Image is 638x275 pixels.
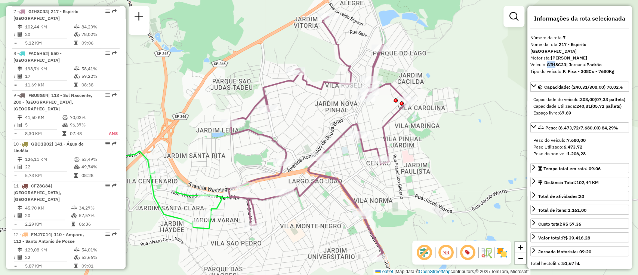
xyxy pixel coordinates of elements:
div: Distância Total: [538,179,599,186]
em: Rota exportada [112,9,117,13]
a: Distância Total:102,44 KM [530,177,629,187]
td: 129,08 KM [25,246,74,254]
td: 53,49% [81,156,117,163]
span: Capacidade: (240,31/308,00) 78,02% [544,84,623,90]
span: | Jornada: [566,62,602,67]
span: 10 - [13,141,84,153]
a: Tempo total em rota: 09:06 [530,163,629,173]
td: 53,66% [81,254,117,261]
a: Nova sessão e pesquisa [132,9,147,26]
i: Total de Atividades [18,123,22,127]
td: 78,02% [81,31,117,38]
td: = [13,130,17,137]
i: Distância Total [18,248,22,252]
strong: [PERSON_NAME] [551,55,587,61]
span: 11 - [13,183,61,202]
i: Distância Total [18,67,22,71]
i: Distância Total [18,25,22,29]
td: = [13,81,17,89]
i: % de utilização da cubagem [74,74,80,79]
i: % de utilização da cubagem [74,255,80,260]
td: 2,29 KM [25,220,71,228]
div: Tipo do veículo: [530,68,629,75]
td: = [13,172,17,179]
i: Tempo total em rota [71,222,75,226]
td: 49,74% [81,163,117,171]
td: / [13,121,17,129]
a: Jornada Motorista: 09:20 [530,246,629,256]
i: Distância Total [18,157,22,162]
span: 9 - [13,92,92,111]
span: Exibir número da rota [459,244,477,262]
strong: R$ 57,36 [563,221,581,227]
td: 41,50 KM [25,114,62,121]
i: Total de Atividades [18,255,22,260]
span: | [GEOGRAPHIC_DATA], [GEOGRAPHIC_DATA] [13,183,61,202]
td: 8,30 KM [25,130,62,137]
img: Exibir/Ocultar setores [496,247,508,259]
span: 102,44 KM [576,180,599,185]
span: FMJ7C14 [31,232,51,237]
td: / [13,254,17,261]
td: 09:01 [81,262,117,270]
em: Rota exportada [112,51,117,55]
strong: 20 [579,193,584,199]
td: 70,02% [70,114,100,121]
td: 08:28 [81,172,117,179]
span: GIH8C33 [28,9,48,14]
td: 54,01% [81,246,117,254]
a: Valor total:R$ 39.416,28 [530,232,629,242]
strong: F. Fixa - 308Cx - 7680Kg [563,68,614,74]
div: Peso Utilizado: [533,144,626,150]
span: 7 - [13,9,78,21]
strong: 6.473,72 [564,144,582,150]
a: Peso: (6.473,72/7.680,00) 84,29% [530,122,629,132]
a: Custo total:R$ 57,36 [530,219,629,229]
div: Map data © contributors,© 2025 TomTom, Microsoft [373,269,530,275]
i: Tempo total em rota [74,173,78,178]
span: Peso do veículo: [533,137,586,143]
span: | 110 - Amparo, 112 - Santo Antonio de Posse [13,232,84,244]
td: 09:06 [81,39,117,47]
em: Opções [105,141,110,146]
span: | 550 - [GEOGRAPHIC_DATA] [13,51,62,63]
span: + [518,242,523,252]
td: = [13,220,17,228]
td: 17 [25,73,74,80]
span: | 141 - Água de Lindóia [13,141,84,153]
strong: Padrão [586,62,602,67]
span: FAC6H52 [28,51,48,56]
td: 84,29% [81,23,117,31]
span: 8 - [13,51,62,63]
img: Fluxo de ruas [480,247,492,259]
span: Total de atividades: [538,193,584,199]
div: Peso: (6.473,72/7.680,00) 84,29% [530,134,629,160]
div: Jornada Motorista: 09:20 [538,248,591,255]
i: Total de Atividades [18,74,22,79]
td: 07:48 [70,130,100,137]
i: % de utilização do peso [74,248,80,252]
a: Exibir filtros [506,9,521,24]
a: Total de atividades:20 [530,191,629,201]
span: Tempo total em rota: 09:06 [543,166,601,171]
td: 11,69 KM [25,81,74,89]
td: 45,70 KM [25,204,71,212]
div: Capacidade: (240,31/308,00) 78,02% [530,93,629,119]
td: / [13,212,17,219]
span: − [518,254,523,263]
strong: 7 [563,35,565,40]
i: Tempo total em rota [74,264,78,268]
a: Leaflet [375,269,393,274]
td: 126,11 KM [25,156,74,163]
strong: 1.206,28 [567,151,586,156]
td: 34,27% [78,204,116,212]
i: Tempo total em rota [62,131,66,136]
strong: GIH8C33 [547,62,566,67]
i: Total de Atividades [18,165,22,169]
td: 06:36 [78,220,116,228]
i: Tempo total em rota [74,83,78,87]
i: Total de Atividades [18,213,22,218]
i: % de utilização do peso [62,115,68,120]
em: Rota exportada [112,183,117,188]
a: OpenStreetMap [419,269,451,274]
